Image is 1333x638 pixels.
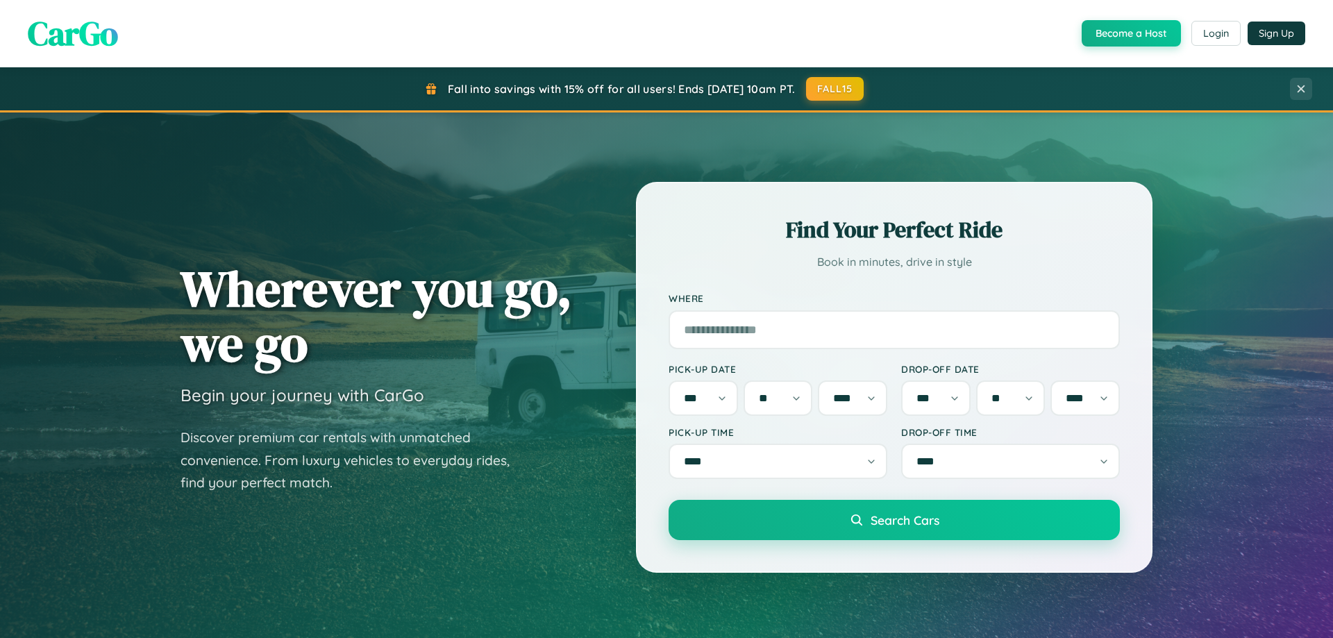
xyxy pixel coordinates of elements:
button: Search Cars [669,500,1120,540]
h3: Begin your journey with CarGo [181,385,424,405]
label: Drop-off Time [901,426,1120,438]
label: Pick-up Time [669,426,887,438]
span: Fall into savings with 15% off for all users! Ends [DATE] 10am PT. [448,82,796,96]
button: Sign Up [1248,22,1305,45]
h2: Find Your Perfect Ride [669,215,1120,245]
button: Become a Host [1082,20,1181,47]
span: CarGo [28,10,118,56]
p: Book in minutes, drive in style [669,252,1120,272]
label: Where [669,293,1120,305]
span: Search Cars [871,512,939,528]
p: Discover premium car rentals with unmatched convenience. From luxury vehicles to everyday rides, ... [181,426,528,494]
label: Pick-up Date [669,363,887,375]
button: Login [1191,21,1241,46]
h1: Wherever you go, we go [181,261,572,371]
label: Drop-off Date [901,363,1120,375]
button: FALL15 [806,77,864,101]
